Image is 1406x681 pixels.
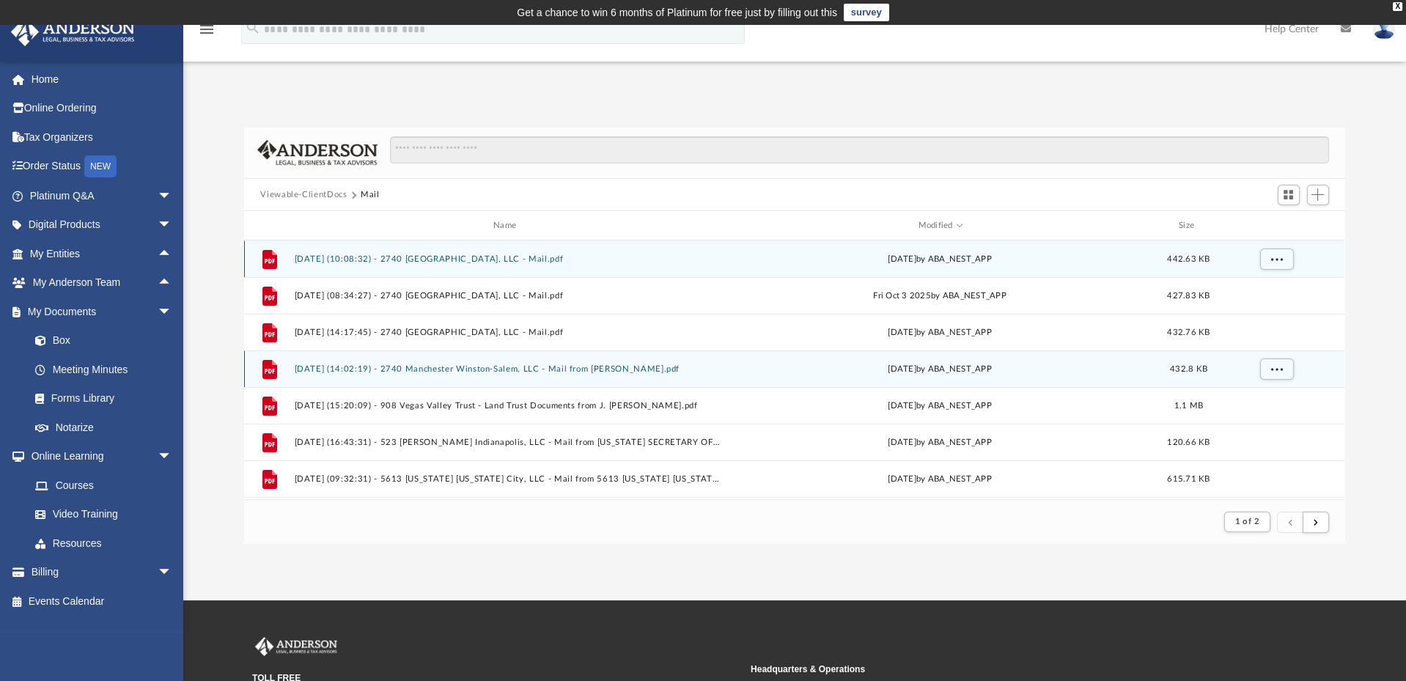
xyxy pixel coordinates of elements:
[10,268,187,298] a: My Anderson Teamarrow_drop_up
[158,181,187,211] span: arrow_drop_down
[10,181,194,210] a: Platinum Q&Aarrow_drop_down
[244,240,1344,499] div: grid
[1235,518,1259,526] span: 1 of 2
[1224,512,1270,532] button: 1 of 2
[10,65,194,94] a: Home
[1373,18,1395,40] img: User Pic
[21,413,187,442] a: Notarize
[21,529,187,558] a: Resources
[198,21,216,38] i: menu
[295,291,721,301] button: [DATE] (08:34:27) - 2740 [GEOGRAPHIC_DATA], LLC - Mail.pdf
[158,239,187,269] span: arrow_drop_up
[1168,255,1210,263] span: 442.63 KB
[10,586,194,616] a: Events Calendar
[727,253,1153,266] div: [DATE] by ABA_NEST_APP
[10,239,194,268] a: My Entitiesarrow_drop_up
[1307,185,1329,205] button: Add
[1174,402,1204,410] span: 1.1 MB
[10,122,194,152] a: Tax Organizers
[10,94,194,123] a: Online Ordering
[1168,328,1210,336] span: 432.76 KB
[84,155,117,177] div: NEW
[751,663,1239,676] small: Headquarters & Operations
[10,297,187,326] a: My Documentsarrow_drop_down
[1160,219,1218,232] div: Size
[727,326,1153,339] div: [DATE] by ABA_NEST_APP
[21,384,180,413] a: Forms Library
[158,268,187,298] span: arrow_drop_up
[21,500,180,529] a: Video Training
[295,474,721,484] button: [DATE] (09:32:31) - 5613 [US_STATE] [US_STATE] City, LLC - Mail from 5613 [US_STATE] [US_STATE] C...
[252,637,340,656] img: Anderson Advisors Platinum Portal
[295,401,721,411] button: [DATE] (15:20:09) - 908 Vegas Valley Trust - Land Trust Documents from J. [PERSON_NAME].pdf
[21,355,187,384] a: Meeting Minutes
[158,558,187,588] span: arrow_drop_down
[1260,358,1294,380] button: More options
[1393,2,1402,11] div: close
[390,136,1329,164] input: Search files and folders
[727,473,1153,486] div: [DATE] by ABA_NEST_APP
[361,188,380,202] button: Mail
[727,363,1153,376] div: [DATE] by ABA_NEST_APP
[158,442,187,472] span: arrow_drop_down
[727,400,1153,413] div: [DATE] by ABA_NEST_APP
[1170,365,1207,373] span: 432.8 KB
[245,20,261,36] i: search
[295,328,721,337] button: [DATE] (14:17:45) - 2740 [GEOGRAPHIC_DATA], LLC - Mail.pdf
[10,152,194,182] a: Order StatusNEW
[10,442,187,471] a: Online Learningarrow_drop_down
[198,28,216,38] a: menu
[1260,249,1294,270] button: More options
[21,326,180,356] a: Box
[251,219,287,232] div: id
[260,188,347,202] button: Viewable-ClientDocs
[1225,219,1328,232] div: id
[10,558,194,587] a: Billingarrow_drop_down
[1168,438,1210,446] span: 120.66 KB
[844,4,889,21] a: survey
[295,438,721,447] button: [DATE] (16:43:31) - 523 [PERSON_NAME] Indianapolis, LLC - Mail from [US_STATE] SECRETARY OF STATE...
[21,471,187,500] a: Courses
[295,254,721,264] button: [DATE] (10:08:32) - 2740 [GEOGRAPHIC_DATA], LLC - Mail.pdf
[517,4,837,21] div: Get a chance to win 6 months of Platinum for free just by filling out this
[10,210,194,240] a: Digital Productsarrow_drop_down
[158,297,187,327] span: arrow_drop_down
[7,18,139,46] img: Anderson Advisors Platinum Portal
[294,219,721,232] div: Name
[727,290,1153,303] div: Fri Oct 3 2025 by ABA_NEST_APP
[1278,185,1300,205] button: Switch to Grid View
[727,436,1153,449] div: [DATE] by ABA_NEST_APP
[158,210,187,240] span: arrow_drop_down
[1168,292,1210,300] span: 427.83 KB
[1168,475,1210,483] span: 615.71 KB
[726,219,1153,232] div: Modified
[295,364,721,374] button: [DATE] (14:02:19) - 2740 Manchester Winston-Salem, LLC - Mail from [PERSON_NAME].pdf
